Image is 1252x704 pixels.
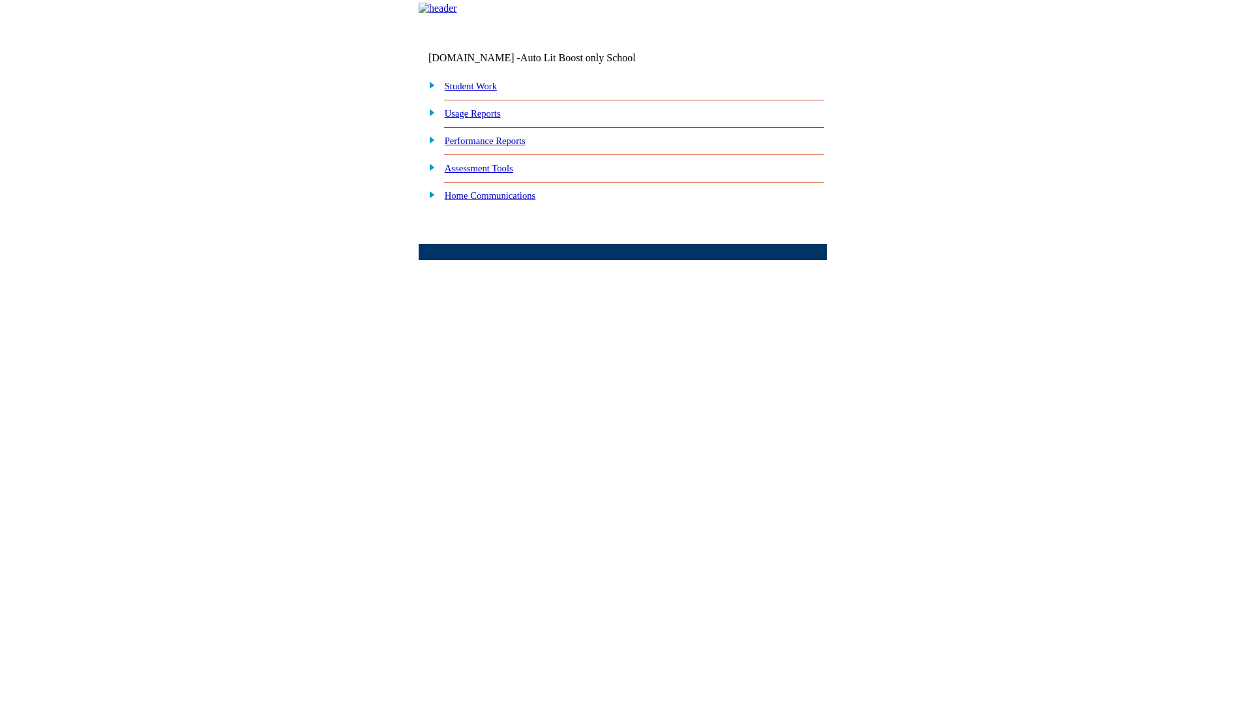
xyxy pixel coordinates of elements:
[445,190,536,201] a: Home Communications
[422,134,436,145] img: plus.gif
[520,52,636,63] nobr: Auto Lit Boost only School
[422,188,436,200] img: plus.gif
[422,79,436,91] img: plus.gif
[422,161,436,173] img: plus.gif
[445,81,497,91] a: Student Work
[428,52,668,64] td: [DOMAIN_NAME] -
[422,106,436,118] img: plus.gif
[419,3,457,14] img: header
[445,136,526,146] a: Performance Reports
[445,108,501,119] a: Usage Reports
[445,163,513,173] a: Assessment Tools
